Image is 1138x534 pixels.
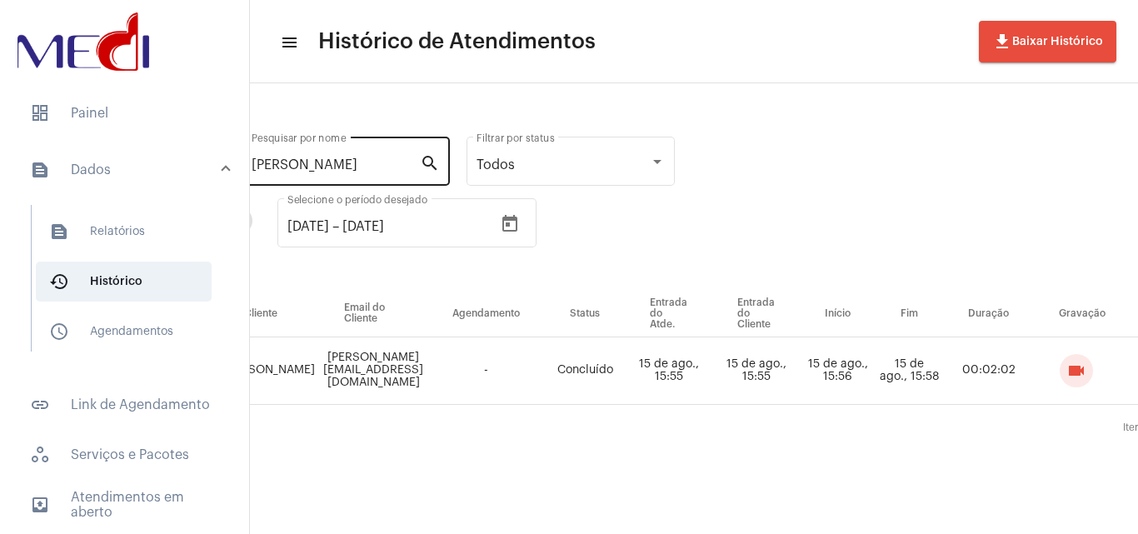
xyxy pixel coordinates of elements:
[420,152,440,172] mat-icon: search
[1034,291,1131,337] th: Gravação
[876,291,943,337] th: Fim
[477,158,515,172] span: Todos
[712,337,800,405] td: 15 de ago., 15:55
[17,385,232,425] span: Link de Agendamento
[342,219,442,234] input: Data do fim
[625,337,712,405] td: 15 de ago., 15:55
[30,103,50,123] span: sidenav icon
[36,212,212,252] span: Relatórios
[30,160,222,180] mat-panel-title: Dados
[49,322,69,342] mat-icon: sidenav icon
[17,93,232,133] span: Painel
[943,291,1034,337] th: Duração
[318,28,596,55] span: Histórico de Atendimentos
[1066,361,1086,381] mat-icon: videocam
[10,143,249,197] mat-expansion-panel-header: sidenav iconDados
[992,36,1103,47] span: Baixar Histórico
[625,291,712,337] th: Entrada do Atde.
[17,485,232,525] span: Atendimentos em aberto
[30,445,50,465] span: sidenav icon
[36,262,212,302] span: Histórico
[252,157,420,172] input: Pesquisar por nome
[800,337,876,405] td: 15 de ago., 15:56
[1038,354,1126,387] mat-chip-list: selection
[493,207,527,241] button: Open calendar
[712,291,800,337] th: Entrada do Cliente
[13,8,153,75] img: d3a1b5fa-500b-b90f-5a1c-719c20e9830b.png
[280,32,297,52] mat-icon: sidenav icon
[30,495,50,515] mat-icon: sidenav icon
[545,291,625,337] th: Status
[319,337,427,405] td: [PERSON_NAME][EMAIL_ADDRESS][DOMAIN_NAME]
[545,337,625,405] td: Concluído
[17,435,232,475] span: Serviços e Pacotes
[49,222,69,242] mat-icon: sidenav icon
[800,291,876,337] th: Início
[30,160,50,180] mat-icon: sidenav icon
[427,291,545,337] th: Agendamento
[319,291,427,337] th: Email do Cliente
[49,272,69,292] mat-icon: sidenav icon
[36,312,212,352] span: Agendamentos
[219,291,319,337] th: Cliente
[992,32,1012,52] mat-icon: file_download
[219,337,319,405] td: [PERSON_NAME]
[943,337,1034,405] td: 00:02:02
[30,395,50,415] mat-icon: sidenav icon
[332,219,339,234] span: –
[979,21,1116,62] button: Baixar Histórico
[876,337,943,405] td: 15 de ago., 15:58
[10,197,249,375] div: sidenav iconDados
[427,337,545,405] td: -
[287,219,329,234] input: Data de início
